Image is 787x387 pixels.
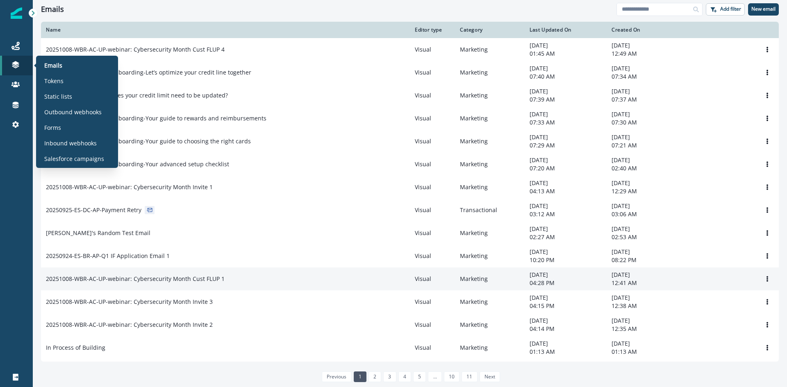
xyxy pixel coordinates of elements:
[612,110,684,118] p: [DATE]
[761,273,774,285] button: Options
[46,160,229,168] p: 2025-ONGO-DC-SE-CW-Onboarding-Your advanced setup checklist
[530,248,602,256] p: [DATE]
[612,271,684,279] p: [DATE]
[410,199,455,222] td: Visual
[612,225,684,233] p: [DATE]
[455,267,525,290] td: Marketing
[612,87,684,95] p: [DATE]
[530,302,602,310] p: 04:15 PM
[530,225,602,233] p: [DATE]
[44,77,64,85] p: Tokens
[612,50,684,58] p: 12:49 AM
[530,72,602,81] p: 07:40 AM
[761,342,774,354] button: Options
[415,27,450,33] div: Editor type
[460,27,520,33] div: Category
[455,176,525,199] td: Marketing
[530,133,602,141] p: [DATE]
[354,371,366,382] a: Page 1 is your current page
[530,87,602,95] p: [DATE]
[410,359,455,382] td: Visual
[11,7,22,19] img: Inflection
[44,123,61,132] p: Forms
[410,176,455,199] td: Visual
[46,229,150,237] p: [PERSON_NAME]'s Random Test Email
[41,222,779,244] a: [PERSON_NAME]'s Random Test EmailVisualMarketing[DATE]02:27 AM[DATE]02:53 AMOptions
[39,137,115,149] a: Inbound webhooks
[530,317,602,325] p: [DATE]
[612,325,684,333] p: 12:35 AM
[612,302,684,310] p: 12:38 AM
[455,222,525,244] td: Marketing
[761,112,774,124] button: Options
[410,130,455,153] td: Visual
[46,183,213,191] p: 20251008-WBR-AC-UP-webinar: Cybersecurity Month Invite 1
[530,325,602,333] p: 04:14 PM
[480,371,500,382] a: Next page
[410,153,455,176] td: Visual
[612,348,684,356] p: 01:13 AM
[455,359,525,382] td: Marketing
[530,279,602,287] p: 04:28 PM
[612,64,684,72] p: [DATE]
[761,43,774,56] button: Options
[530,210,602,218] p: 03:12 AM
[455,153,525,176] td: Marketing
[455,107,525,130] td: Marketing
[530,164,602,172] p: 07:20 AM
[455,61,525,84] td: Marketing
[761,181,774,193] button: Options
[46,68,251,77] p: 2025-ONGO-DC-SE-CW-Onboarding-Let’s optimize your credit line together
[612,294,684,302] p: [DATE]
[398,371,411,382] a: Page 4
[761,66,774,79] button: Options
[612,317,684,325] p: [DATE]
[41,61,779,84] a: 2025-ONGO-DC-SE-CW-Onboarding-Let’s optimize your credit line togetherVisualMarketing[DATE]07:40 ...
[612,187,684,195] p: 12:29 AM
[46,91,228,100] p: 2025-ONGO-DC-SE-CW-Does your credit limit need to be updated?
[761,296,774,308] button: Options
[410,38,455,61] td: Visual
[410,107,455,130] td: Visual
[530,202,602,210] p: [DATE]
[612,179,684,187] p: [DATE]
[748,3,779,16] button: New email
[761,250,774,262] button: Options
[720,6,741,12] p: Add filter
[410,61,455,84] td: Visual
[455,130,525,153] td: Marketing
[41,290,779,313] a: 20251008-WBR-AC-UP-webinar: Cybersecurity Month Invite 3VisualMarketing[DATE]04:15 PM[DATE]12:38 ...
[46,252,170,260] p: 20250924-ES-BR-AP-Q1 IF Application Email 1
[530,187,602,195] p: 04:13 AM
[455,84,525,107] td: Marketing
[530,156,602,164] p: [DATE]
[530,141,602,149] p: 07:29 AM
[41,199,779,222] a: 20250925-ES-DC-AP-Payment RetryVisualTransactional[DATE]03:12 AM[DATE]03:06 AMOptions
[46,275,225,283] p: 20251008-WBR-AC-UP-webinar: Cybersecurity Month Cust FLUP 1
[44,139,97,147] p: Inbound webhooks
[530,27,602,33] div: Last Updated On
[368,371,381,382] a: Page 2
[455,336,525,359] td: Marketing
[761,319,774,331] button: Options
[410,313,455,336] td: Visual
[44,154,104,163] p: Salesforce campaigns
[44,61,62,70] p: Emails
[46,27,405,33] div: Name
[41,336,779,359] a: In Process of BuildingVisualMarketing[DATE]01:13 AM[DATE]01:13 AMOptions
[706,3,745,16] button: Add filter
[428,371,441,382] a: Jump forward
[612,141,684,149] p: 07:21 AM
[462,371,477,382] a: Page 11
[455,244,525,267] td: Marketing
[41,153,779,176] a: 2025-ONGO-DC-SE-CW-Onboarding-Your advanced setup checklistVisualMarketing[DATE]07:20 AM[DATE]02:...
[761,158,774,170] button: Options
[410,336,455,359] td: Visual
[39,75,115,87] a: Tokens
[612,41,684,50] p: [DATE]
[530,179,602,187] p: [DATE]
[41,313,779,336] a: 20251008-WBR-AC-UP-webinar: Cybersecurity Month Invite 2VisualMarketing[DATE]04:14 PM[DATE]12:35 ...
[413,371,426,382] a: Page 5
[761,135,774,147] button: Options
[41,176,779,199] a: 20251008-WBR-AC-UP-webinar: Cybersecurity Month Invite 1VisualMarketing[DATE]04:13 AM[DATE]12:29 ...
